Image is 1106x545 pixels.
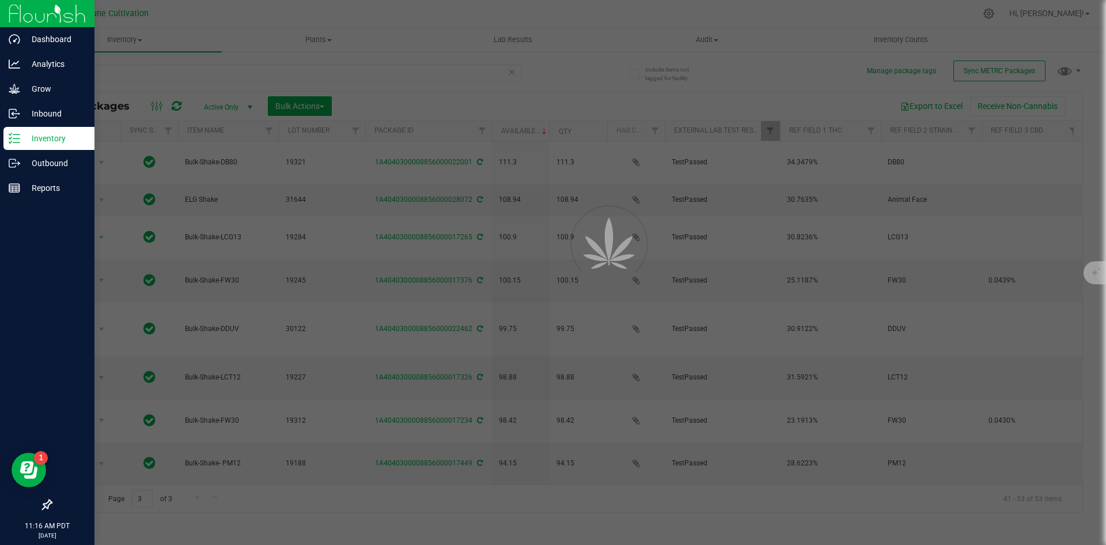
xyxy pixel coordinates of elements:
inline-svg: Analytics [9,58,20,70]
p: Reports [20,181,89,195]
p: Inventory [20,131,89,145]
inline-svg: Grow [9,83,20,95]
p: Grow [20,82,89,96]
p: [DATE] [5,531,89,540]
inline-svg: Reports [9,182,20,194]
p: Dashboard [20,32,89,46]
p: Analytics [20,57,89,71]
inline-svg: Dashboard [9,33,20,45]
iframe: Resource center [12,453,46,487]
p: Inbound [20,107,89,121]
inline-svg: Inbound [9,108,20,119]
inline-svg: Inventory [9,133,20,144]
p: 11:16 AM PDT [5,521,89,531]
inline-svg: Outbound [9,157,20,169]
iframe: Resource center unread badge [34,451,48,465]
p: Outbound [20,156,89,170]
